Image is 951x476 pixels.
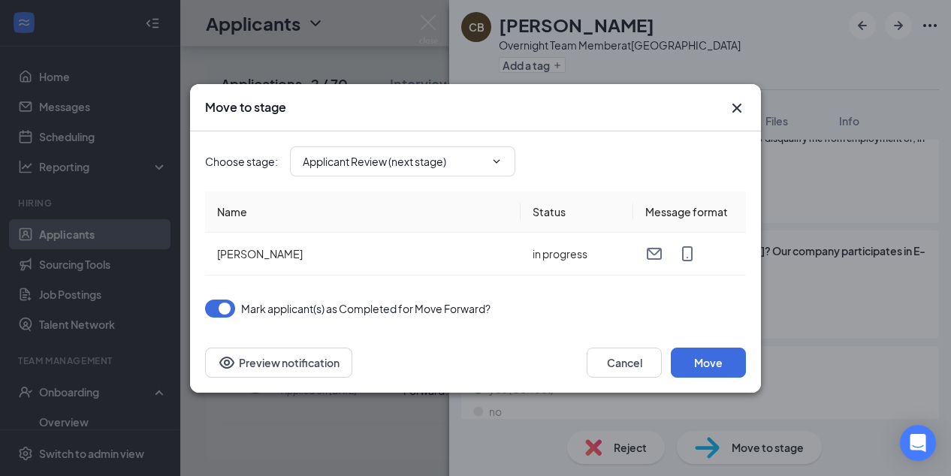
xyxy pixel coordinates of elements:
svg: ChevronDown [491,155,503,167]
button: Move [671,348,746,378]
span: Choose stage : [205,153,278,170]
button: Close [728,99,746,117]
svg: Email [645,245,663,263]
button: Preview notificationEye [205,348,352,378]
svg: Eye [218,354,236,372]
svg: Cross [728,99,746,117]
td: in progress [521,233,633,276]
span: Mark applicant(s) as Completed for Move Forward? [241,300,491,318]
button: Cancel [587,348,662,378]
th: Status [521,191,633,233]
span: [PERSON_NAME] [217,247,303,261]
h3: Move to stage [205,99,286,116]
svg: MobileSms [678,245,696,263]
th: Name [205,191,521,233]
th: Message format [633,191,746,233]
div: Open Intercom Messenger [900,425,936,461]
